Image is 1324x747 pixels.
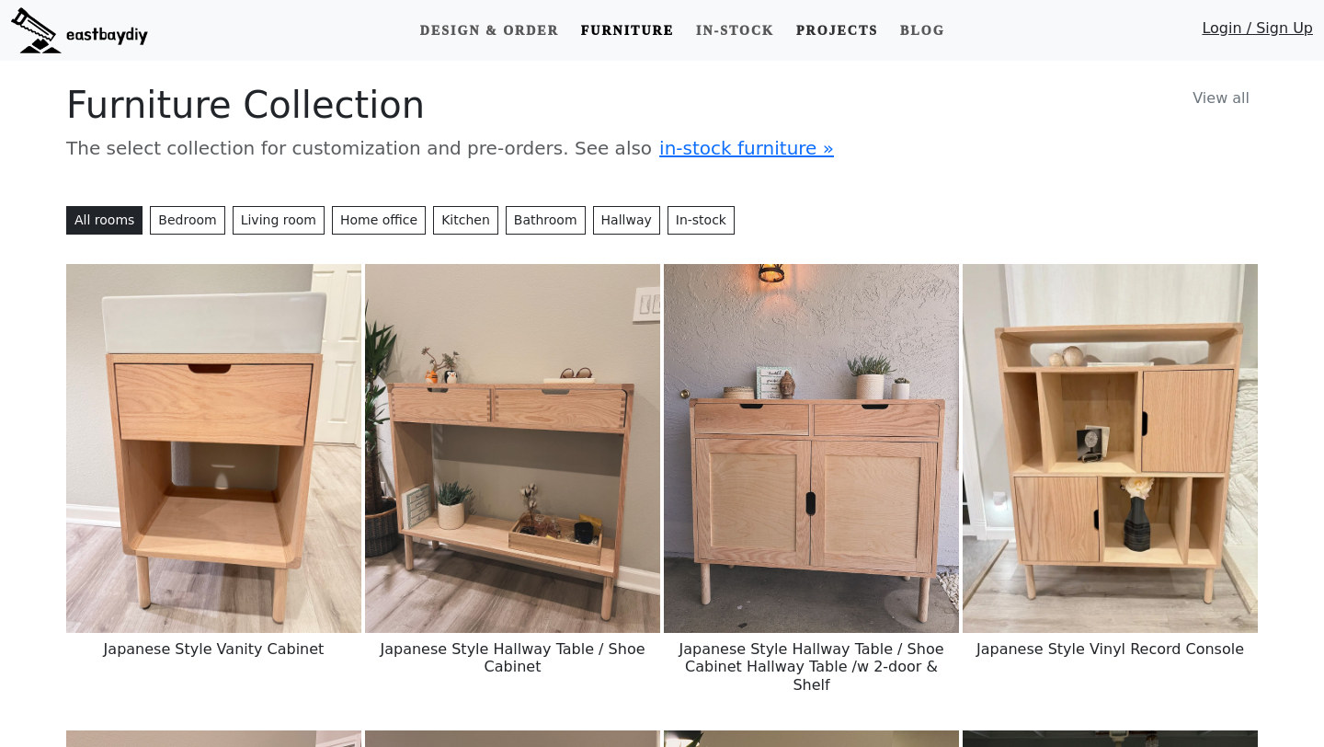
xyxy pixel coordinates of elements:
[574,14,681,48] a: Furniture
[963,439,1258,456] a: Japanese Style Vinyl Record Console
[433,206,498,235] button: Kitchen
[66,206,143,235] button: All rooms
[365,633,660,683] h6: Japanese Style Hallway Table / Shoe Cabinet
[689,14,782,48] a: In-stock
[365,439,660,456] a: Japanese Style Hallway Table / Shoe Cabinet
[664,264,959,633] img: Japanese Style Hallway Table / Shoe Cabinet Hallway Table /w 2-door & Shelf
[963,633,1258,665] h6: Japanese Style Vinyl Record Console
[1202,17,1313,48] a: Login / Sign Up
[66,134,1258,162] p: The select collection for customization and pre-orders. See also
[332,206,426,235] button: Home office
[413,14,566,48] a: Design & Order
[659,137,834,159] a: in-stock furniture »
[66,83,1258,127] h1: Furniture Collection
[1184,83,1258,114] a: View all
[664,439,959,456] a: Japanese Style Hallway Table / Shoe Cabinet Hallway Table /w 2-door & Shelf
[668,206,735,235] a: In-stock
[593,206,660,235] button: Hallway
[893,14,952,48] a: Blog
[66,633,361,665] h6: Japanese Style Vanity Cabinet
[233,206,325,235] button: Living room
[789,14,885,48] a: Projects
[150,206,224,235] button: Bedroom
[365,264,660,633] img: Japanese Style Hallway Table / Shoe Cabinet
[506,206,586,235] button: Bathroom
[963,264,1258,633] img: Japanese Style Vinyl Record Console
[664,633,959,701] h6: Japanese Style Hallway Table / Shoe Cabinet Hallway Table /w 2-door & Shelf
[11,7,148,53] img: eastbaydiy
[66,264,361,633] img: Japanese Style Vanity Cabinet
[66,439,361,456] a: Japanese Style Vanity Cabinet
